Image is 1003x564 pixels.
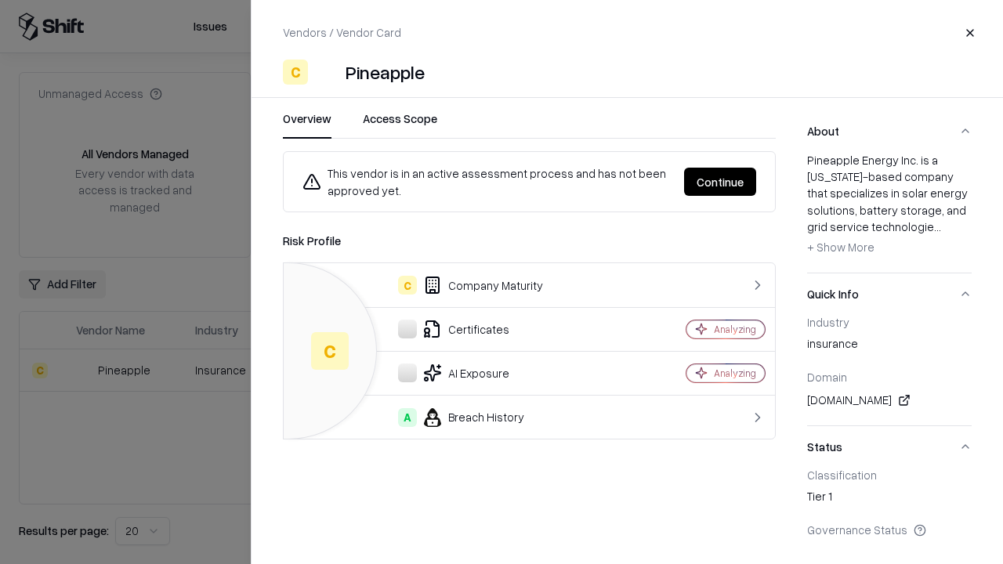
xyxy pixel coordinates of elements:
div: Quick Info [807,315,972,425]
span: + Show More [807,240,874,254]
button: Status [807,426,972,468]
div: Analyzing [714,367,756,380]
span: ... [934,219,941,233]
div: Breach History [296,408,632,427]
button: + Show More [807,235,874,260]
div: [DOMAIN_NAME] [807,391,972,410]
div: This vendor is in an active assessment process and has not been approved yet. [302,164,672,199]
button: Quick Info [807,273,972,315]
div: Domain [807,370,972,384]
div: C [283,60,308,85]
div: Analyzing [714,323,756,336]
div: Governance Status [807,522,972,537]
img: Pineapple [314,60,339,85]
p: Vendors / Vendor Card [283,24,401,41]
button: About [807,110,972,152]
div: Classification [807,468,972,482]
div: C [398,276,417,295]
button: Access Scope [363,110,437,139]
div: A [398,408,417,427]
div: Industry [807,315,972,329]
div: About [807,152,972,273]
div: AI Exposure [296,363,632,382]
div: Pineapple [346,60,425,85]
div: C [311,332,349,370]
div: Pineapple Energy Inc. is a [US_STATE]-based company that specializes in solar energy solutions, b... [807,152,972,260]
div: Risk Profile [283,231,776,250]
div: Tier 1 [807,488,972,510]
div: insurance [807,335,972,357]
div: Certificates [296,320,632,338]
button: Continue [684,168,756,196]
button: Overview [283,110,331,139]
div: Company Maturity [296,276,632,295]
